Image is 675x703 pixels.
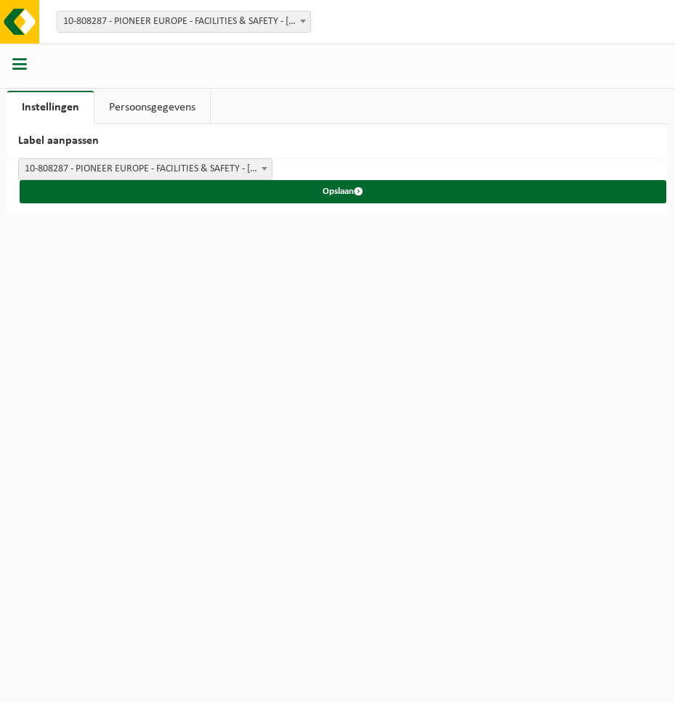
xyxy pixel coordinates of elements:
span: 10-808287 - PIONEER EUROPE - FACILITIES & SAFETY - MELSELE [57,11,311,33]
span: 10-808287 - PIONEER EUROPE - FACILITIES & SAFETY - MELSELE [19,159,272,179]
span: 10-808287 - PIONEER EUROPE - FACILITIES & SAFETY - MELSELE [57,12,310,32]
h2: Label aanpassen [7,124,668,158]
button: Opslaan [20,180,666,203]
a: Instellingen [7,91,94,124]
a: Persoonsgegevens [94,91,210,124]
span: 10-808287 - PIONEER EUROPE - FACILITIES & SAFETY - MELSELE [18,158,272,180]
